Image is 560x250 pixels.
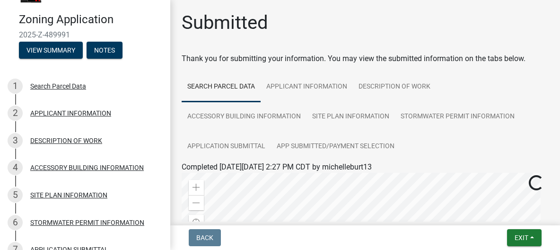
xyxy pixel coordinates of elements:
div: 4 [8,160,23,175]
a: APPLICANT INFORMATION [261,72,353,102]
div: DESCRIPTION OF WORK [30,137,102,144]
a: SITE PLAN INFORMATION [306,102,395,132]
span: Back [196,234,213,241]
h4: Zoning Application [19,13,163,27]
button: Back [189,229,221,246]
button: Exit [507,229,542,246]
wm-modal-confirm: Notes [87,47,122,54]
div: 5 [8,187,23,203]
div: Thank you for submitting your information. You may view the submitted information on the tabs below. [182,53,549,64]
div: 2 [8,106,23,121]
a: APPLICATION SUBMITTAL [182,132,271,162]
div: APPLICANT INFORMATION [30,110,111,116]
button: Notes [87,42,122,59]
a: APP SUBMITTED/PAYMENT SELECTION [271,132,400,162]
div: 3 [8,133,23,148]
div: STORMWATER PERMIT INFORMATION [30,219,144,226]
div: Find my location [189,215,204,230]
a: STORMWATER PERMIT INFORMATION [395,102,520,132]
div: Zoom out [189,195,204,210]
div: SITE PLAN INFORMATION [30,192,107,198]
div: 1 [8,79,23,94]
a: ACCESSORY BUILDING INFORMATION [182,102,306,132]
a: DESCRIPTION OF WORK [353,72,436,102]
div: Zoom in [189,180,204,195]
div: Search Parcel Data [30,83,86,89]
wm-modal-confirm: Summary [19,47,83,54]
button: View Summary [19,42,83,59]
div: ACCESSORY BUILDING INFORMATION [30,164,144,171]
span: 2025-Z-489991 [19,30,151,39]
h1: Submitted [182,11,268,34]
div: 6 [8,215,23,230]
span: Exit [515,234,528,241]
span: Completed [DATE][DATE] 2:27 PM CDT by michelleburt13 [182,162,372,171]
a: Search Parcel Data [182,72,261,102]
